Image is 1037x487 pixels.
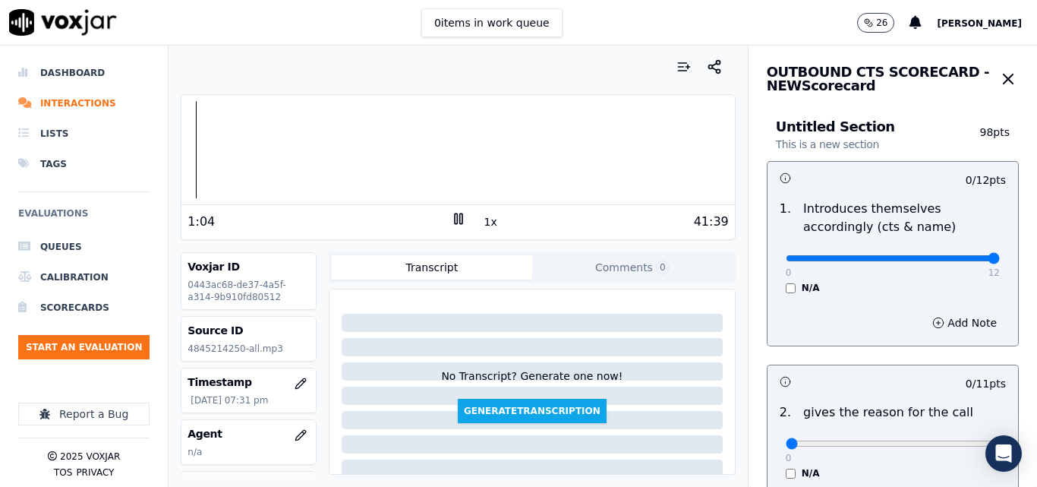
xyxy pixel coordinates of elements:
[532,255,733,280] button: Comments
[18,232,150,262] a: Queues
[188,279,310,303] p: 0443ac68-de37-4a5f-a314-9b910fd80512
[776,120,971,152] h3: Untitled Section
[18,262,150,293] a: Calibration
[767,65,998,93] h3: OUTBOUND CTS SCORECARD - NEW Scorecard
[656,261,670,274] span: 0
[18,119,150,149] a: Lists
[188,375,310,390] h3: Timestamp
[421,8,563,37] button: 0items in work queue
[441,368,623,399] div: No Transcript? Generate one now!
[188,343,310,355] p: 4845214250-all.mp3
[458,399,607,423] button: GenerateTranscription
[876,17,887,29] p: 26
[923,312,1006,334] button: Add Note
[774,403,797,422] p: 2 .
[76,466,114,479] button: Privacy
[857,13,909,33] button: 26
[803,403,973,422] p: gives the reason for the call
[18,204,150,232] h6: Evaluations
[188,213,215,231] div: 1:04
[857,13,894,33] button: 26
[802,467,820,479] label: N/A
[971,125,1010,152] p: 98 pts
[18,149,150,179] a: Tags
[966,172,1006,188] p: 0 / 12 pts
[803,200,1006,236] p: Introduces themselves accordingly (cts & name)
[985,435,1022,472] div: Open Intercom Messenger
[18,88,150,119] a: Interactions
[54,466,72,479] button: TOS
[188,446,310,458] p: n/a
[937,14,1037,32] button: [PERSON_NAME]
[60,451,120,463] p: 2025 Voxjar
[188,426,310,441] h3: Agent
[18,293,150,323] a: Scorecards
[988,267,1000,279] p: 12
[332,255,532,280] button: Transcript
[694,213,729,231] div: 41:39
[786,267,792,279] p: 0
[776,137,879,152] p: This is a new section
[188,259,310,274] h3: Voxjar ID
[18,58,150,88] a: Dashboard
[188,323,310,338] h3: Source ID
[18,335,150,359] button: Start an Evaluation
[802,282,820,294] label: N/A
[786,452,792,464] p: 0
[481,211,500,232] button: 1x
[191,394,310,406] p: [DATE] 07:31 pm
[966,376,1006,391] p: 0 / 11 pts
[9,9,117,36] img: voxjar logo
[937,18,1022,29] span: [PERSON_NAME]
[18,403,150,425] button: Report a Bug
[774,200,797,236] p: 1 .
